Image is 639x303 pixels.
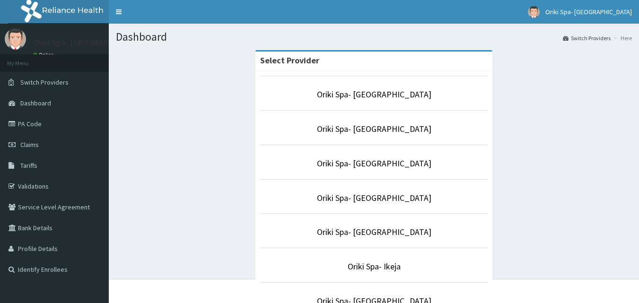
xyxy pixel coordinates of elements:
span: Claims [20,140,39,149]
a: Switch Providers [563,34,611,42]
a: Oriki Spa- [GEOGRAPHIC_DATA] [317,158,431,169]
p: Oriki Spa- [GEOGRAPHIC_DATA] [33,38,148,47]
span: Tariffs [20,161,37,170]
a: Oriki Spa- [GEOGRAPHIC_DATA] [317,89,431,100]
span: Dashboard [20,99,51,107]
li: Here [612,34,632,42]
strong: Select Provider [260,55,319,66]
span: Switch Providers [20,78,69,87]
span: Oriki Spa- [GEOGRAPHIC_DATA] [545,8,632,16]
h1: Dashboard [116,31,632,43]
a: Oriki Spa- Ikeja [348,261,401,272]
img: User Image [528,6,540,18]
a: Oriki Spa- [GEOGRAPHIC_DATA] [317,226,431,237]
a: Oriki Spa- [GEOGRAPHIC_DATA] [317,192,431,203]
a: Oriki Spa- [GEOGRAPHIC_DATA] [317,123,431,134]
a: Online [33,52,56,58]
img: User Image [5,28,26,50]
